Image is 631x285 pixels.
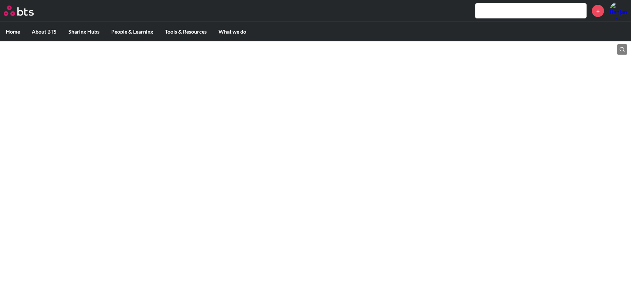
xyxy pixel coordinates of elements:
a: Go home [4,6,47,16]
label: Tools & Resources [159,22,213,41]
img: BTS Logo [4,6,34,16]
img: Benjamin Wilcock [610,2,627,20]
label: About BTS [26,22,62,41]
a: Profile [610,2,627,20]
label: What we do [213,22,252,41]
label: Sharing Hubs [62,22,105,41]
label: People & Learning [105,22,159,41]
a: + [592,5,604,17]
